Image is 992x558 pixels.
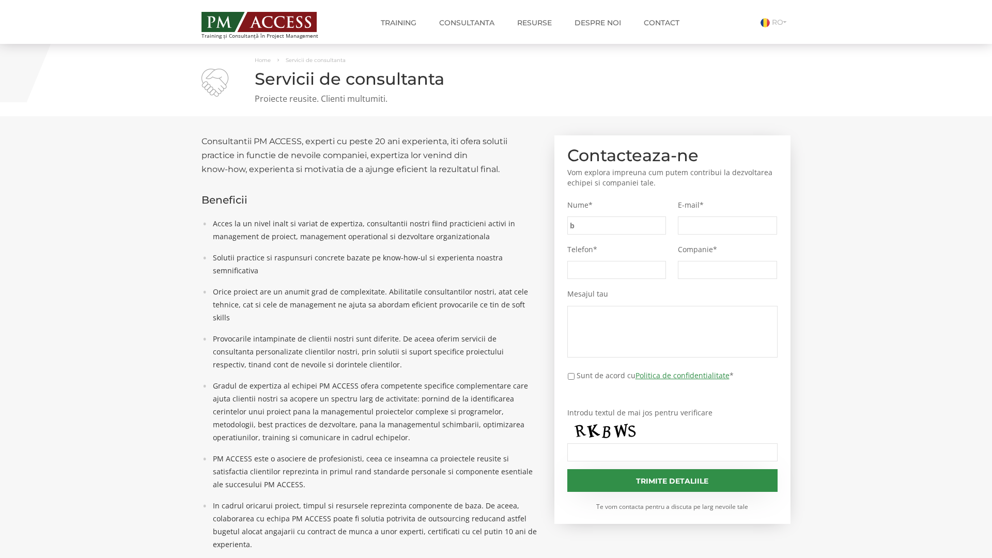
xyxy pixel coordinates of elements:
[202,9,337,39] a: Training și Consultanță în Project Management
[567,167,778,188] p: Vom explora impreuna cum putem contribui la dezvoltarea echipei si companiei tale.
[208,217,539,243] li: Acces la un nivel inalt si variat de expertiza, consultantii nostri fiind practicieni activi in m...
[567,502,778,511] small: Te vom contacta pentru a discuta pe larg nevoile tale
[202,69,228,97] img: Servicii de consultanta
[202,12,317,32] img: PM ACCESS - Echipa traineri si consultanti certificati PMP: Narciss Popescu, Mihai Olaru, Monica ...
[208,452,539,491] li: PM ACCESS este o asociere de profesionisti, ceea ce inseamna ca proiectele reusite si satisfactia...
[255,57,271,64] a: Home
[208,499,539,551] li: In cadrul oricarui proiect, timpul si resursele reprezinta componente de baza. De aceea, colabora...
[636,12,687,33] a: Contact
[636,370,730,380] a: Politica de confidentialitate
[509,12,560,33] a: Resurse
[286,57,346,64] span: Servicii de consultanta
[431,12,502,33] a: Consultanta
[761,18,770,27] img: Romana
[202,194,539,206] h3: Beneficii
[761,18,791,27] a: RO
[208,332,539,371] li: Provocarile intampinate de clientii nostri sunt diferite. De aceea oferim servicii de consultanta...
[208,251,539,277] li: Solutii practice si raspunsuri concrete bazate pe know-how-ul si experienta noastra semnificativa
[202,33,337,39] span: Training și Consultanță în Project Management
[208,285,539,324] li: Orice proiect are un anumit grad de complexitate. Abilitatile consultantilor nostri, atat cele te...
[208,379,539,444] li: Gradul de expertiza al echipei PM ACCESS ofera competente specifice complementare care ajuta clie...
[202,93,791,105] p: Proiecte reusite. Clienti multumiti.
[678,200,777,210] label: E-mail
[567,289,778,299] label: Mesajul tau
[577,370,734,381] label: Sunt de acord cu *
[567,200,667,210] label: Nume
[567,12,629,33] a: Despre noi
[202,70,791,88] h1: Servicii de consultanta
[567,148,778,162] h2: Contacteaza-ne
[202,134,539,176] h2: Consultantii PM ACCESS, experti cu peste 20 ani experienta, iti ofera solutii practice in functie...
[567,408,778,417] label: Introdu textul de mai jos pentru verificare
[678,245,777,254] label: Companie
[567,469,778,492] input: Trimite detaliile
[567,245,667,254] label: Telefon
[373,12,424,33] a: Training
